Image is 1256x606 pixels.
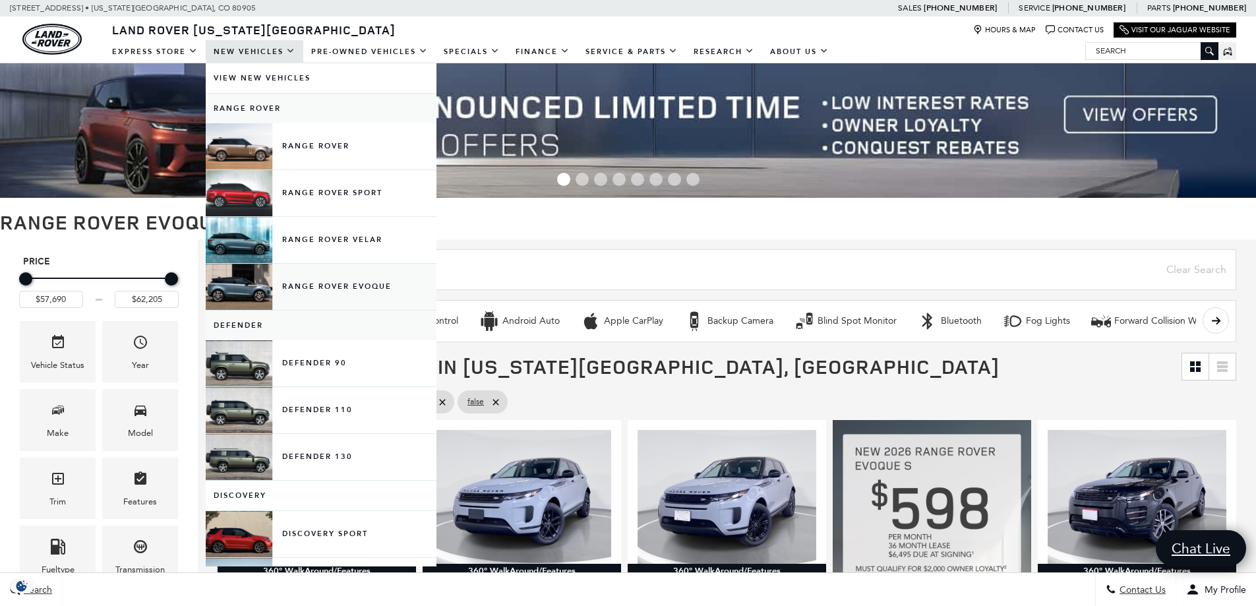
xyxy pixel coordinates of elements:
button: scroll right [1203,307,1229,334]
div: Features [123,495,157,509]
div: 360° WalkAround/Features [1038,564,1236,578]
a: Defender 90 [206,340,436,386]
button: Blind Spot MonitorBlind Spot Monitor [787,307,904,335]
div: Maximum Price [165,272,178,286]
div: VehicleVehicle Status [20,321,96,382]
div: 360° WalkAround/Features [218,564,416,578]
button: BluetoothBluetooth [911,307,989,335]
span: Go to slide 4 [613,173,626,186]
span: Make [50,399,66,426]
img: Opt-Out Icon [7,579,37,593]
input: Maximum [115,291,179,308]
a: View New Vehicles [206,63,436,93]
span: Sales [898,3,922,13]
a: Defender [206,311,436,340]
div: Vehicle Status [31,358,84,373]
div: 360° WalkAround/Features [628,564,826,578]
a: land-rover [22,24,82,55]
button: Forward Collision WarningForward Collision Warning [1084,307,1230,335]
a: Range Rover Velar [206,217,436,263]
div: Fog Lights [1026,315,1070,327]
div: TrimTrim [20,458,96,519]
a: Defender 130 [206,434,436,480]
button: Apple CarPlayApple CarPlay [574,307,671,335]
span: Fueltype [50,535,66,562]
span: My Profile [1199,584,1246,595]
div: Android Auto [502,315,560,327]
div: Apple CarPlay [604,315,663,327]
div: Fog Lights [1003,311,1023,331]
a: Range Rover Evoque [206,264,436,310]
a: Defender 110 [206,387,436,433]
div: FeaturesFeatures [102,458,178,519]
div: 360° WalkAround/Features [423,564,621,578]
a: Specials [436,40,508,63]
div: Price [19,268,179,308]
div: FueltypeFueltype [20,526,96,587]
a: Service & Parts [578,40,686,63]
span: Go to slide 7 [668,173,681,186]
div: Backup Camera [684,311,704,331]
span: Model [133,399,148,426]
div: ModelModel [102,389,178,450]
nav: Main Navigation [104,40,837,63]
a: [STREET_ADDRESS] • [US_STATE][GEOGRAPHIC_DATA], CO 80905 [10,3,256,13]
input: Search [1086,43,1218,59]
a: [PHONE_NUMBER] [1173,3,1246,13]
div: Backup Camera [707,315,773,327]
div: Year [132,358,149,373]
a: New Vehicles [206,40,303,63]
button: Android AutoAndroid Auto [472,307,567,335]
div: MakeMake [20,389,96,450]
a: About Us [762,40,837,63]
a: Visit Our Jaguar Website [1120,25,1230,35]
a: Discovery [206,481,436,510]
div: Fueltype [42,562,75,577]
a: [PHONE_NUMBER] [924,3,997,13]
button: Backup CameraBackup Camera [677,307,781,335]
a: Chat Live [1156,530,1246,566]
img: 2025 LAND ROVER Range Rover Evoque S [433,430,611,564]
span: Parts [1147,3,1171,13]
a: Finance [508,40,578,63]
div: Trim [49,495,66,509]
span: Go to slide 3 [594,173,607,186]
input: Search Inventory [218,249,1236,290]
span: Year [133,331,148,358]
a: Range Rover [206,123,436,169]
span: 5 Vehicles for Sale in [US_STATE][GEOGRAPHIC_DATA], [GEOGRAPHIC_DATA] [218,353,1000,380]
div: TransmissionTransmission [102,526,178,587]
div: Make [47,426,69,440]
a: Pre-Owned Vehicles [303,40,436,63]
span: Land Rover [US_STATE][GEOGRAPHIC_DATA] [112,22,396,38]
div: Bluetooth [918,311,938,331]
a: Discovery Sport [206,511,436,557]
a: Range Rover [206,94,436,123]
div: Blind Spot Monitor [794,311,814,331]
span: false [467,394,484,410]
span: Contact Us [1116,584,1166,595]
span: Go to slide 5 [631,173,644,186]
img: 2025 LAND ROVER Range Rover Evoque S [638,430,816,564]
a: Land Rover [US_STATE][GEOGRAPHIC_DATA] [104,22,404,38]
span: Vehicle [50,331,66,358]
span: Go to slide 1 [557,173,570,186]
div: YearYear [102,321,178,382]
h5: Price [23,256,175,268]
div: Android Auto [479,311,499,331]
a: Contact Us [1046,25,1104,35]
span: Service [1019,3,1050,13]
span: Go to slide 6 [649,173,663,186]
div: Forward Collision Warning [1091,311,1111,331]
div: Forward Collision Warning [1114,315,1222,327]
div: Bluetooth [941,315,982,327]
div: Blind Spot Monitor [818,315,897,327]
section: Click to Open Cookie Consent Modal [7,579,37,593]
span: Go to slide 2 [576,173,589,186]
a: Range Rover Sport [206,170,436,216]
span: Features [133,468,148,495]
span: Transmission [133,535,148,562]
div: Transmission [115,562,165,577]
input: Minimum [19,291,83,308]
span: Go to slide 8 [686,173,700,186]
